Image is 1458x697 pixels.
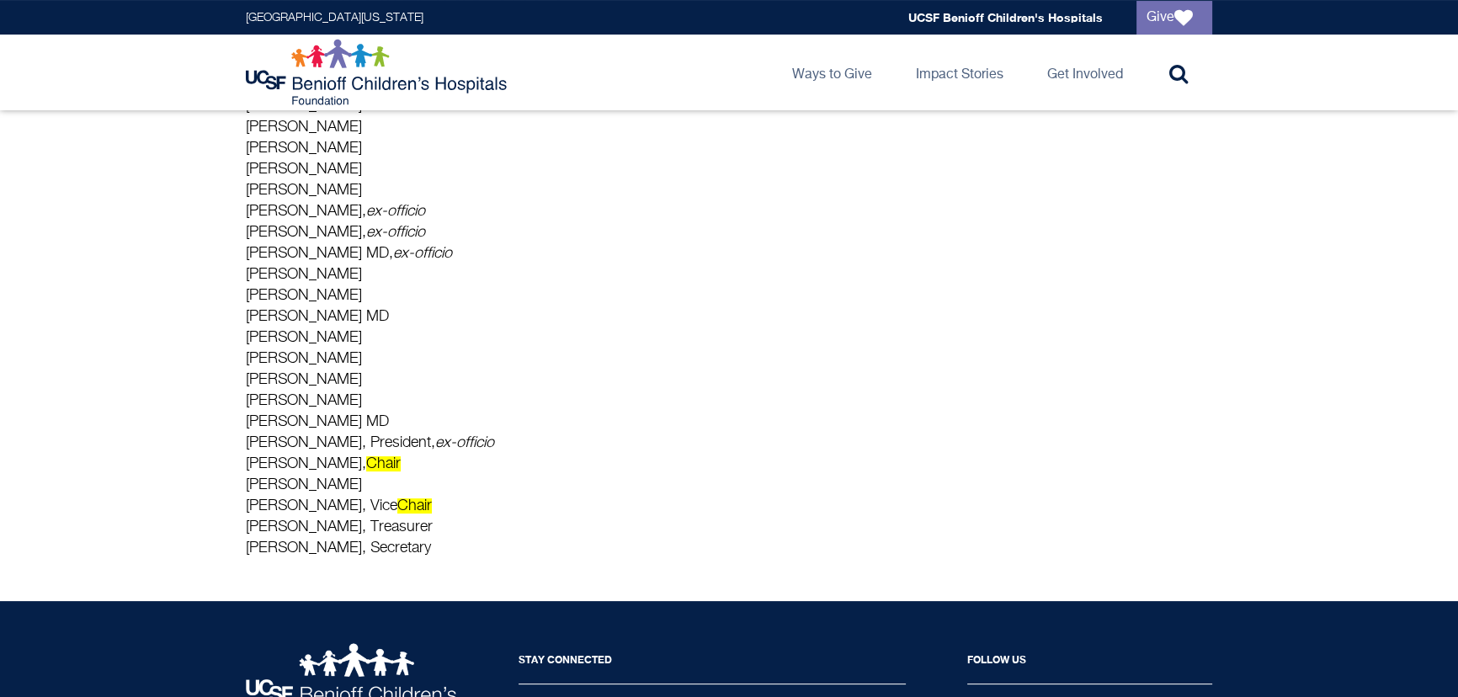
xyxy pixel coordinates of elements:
mark: Chair [397,498,432,513]
a: Ways to Give [779,35,886,110]
a: [GEOGRAPHIC_DATA][US_STATE] [246,12,423,24]
p: [PERSON_NAME] [PERSON_NAME] [PERSON_NAME] [PERSON_NAME] [PERSON_NAME] [PERSON_NAME] [PERSON_NAME]... [246,33,894,559]
mark: Chair [366,456,401,471]
img: Logo for UCSF Benioff Children's Hospitals Foundation [246,39,511,106]
a: Give [1136,1,1212,35]
a: Get Involved [1034,35,1136,110]
h2: Follow Us [967,643,1212,684]
a: UCSF Benioff Children's Hospitals [908,10,1103,24]
em: ex-officio [393,246,452,261]
h2: Stay Connected [519,643,906,684]
em: ex-officio [366,225,425,240]
a: Impact Stories [902,35,1017,110]
em: ex-officio [366,204,425,219]
em: ex-officio [435,435,494,450]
